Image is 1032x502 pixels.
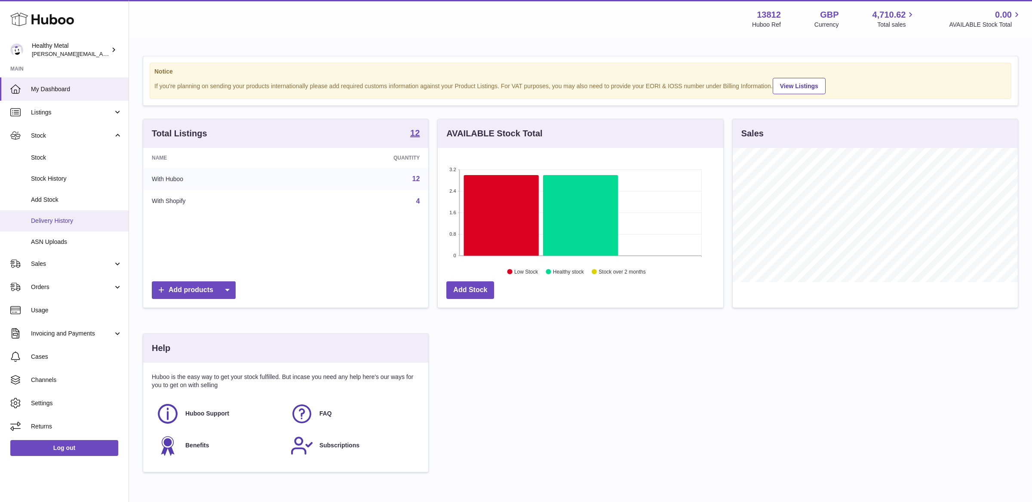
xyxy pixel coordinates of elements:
a: Add products [152,281,236,299]
text: 0.8 [450,231,456,237]
text: 1.6 [450,210,456,215]
text: Healthy stock [553,269,584,275]
th: Name [143,148,297,168]
strong: Notice [154,68,1007,76]
span: Settings [31,399,122,407]
span: Listings [31,108,113,117]
span: Usage [31,306,122,314]
a: 0.00 AVAILABLE Stock Total [949,9,1022,29]
span: Stock [31,154,122,162]
span: AVAILABLE Stock Total [949,21,1022,29]
text: Stock over 2 months [599,269,646,275]
a: Benefits [156,434,282,457]
div: Huboo Ref [752,21,781,29]
h3: Sales [741,128,764,139]
span: Cases [31,353,122,361]
div: If you're planning on sending your products internationally please add required customs informati... [154,77,1007,94]
a: Log out [10,440,118,456]
a: Subscriptions [290,434,416,457]
span: Stock History [31,175,122,183]
h3: AVAILABLE Stock Total [446,128,542,139]
td: With Shopify [143,190,297,213]
a: 12 [410,129,420,139]
span: Delivery History [31,217,122,225]
img: jose@healthy-metal.com [10,43,23,56]
strong: GBP [820,9,838,21]
span: Stock [31,132,113,140]
a: View Listings [773,78,826,94]
span: Orders [31,283,113,291]
span: Invoicing and Payments [31,330,113,338]
a: FAQ [290,402,416,425]
span: Huboo Support [185,410,229,418]
text: 0 [454,253,456,258]
div: Healthy Metal [32,42,109,58]
th: Quantity [297,148,429,168]
span: Add Stock [31,196,122,204]
a: 4 [416,197,420,205]
span: 4,710.62 [872,9,906,21]
span: 0.00 [995,9,1012,21]
span: Subscriptions [319,441,359,450]
span: Benefits [185,441,209,450]
strong: 13812 [757,9,781,21]
td: With Huboo [143,168,297,190]
a: Huboo Support [156,402,282,425]
span: FAQ [319,410,332,418]
div: Currency [814,21,839,29]
a: 12 [412,175,420,182]
a: 4,710.62 Total sales [872,9,916,29]
span: Returns [31,422,122,431]
a: Add Stock [446,281,494,299]
strong: 12 [410,129,420,137]
text: 3.2 [450,167,456,172]
span: ASN Uploads [31,238,122,246]
span: Total sales [877,21,915,29]
h3: Help [152,342,170,354]
span: [PERSON_NAME][EMAIL_ADDRESS][DOMAIN_NAME] [32,50,172,57]
p: Huboo is the easy way to get your stock fulfilled. But incase you need any help here's our ways f... [152,373,420,389]
span: Sales [31,260,113,268]
text: 2.4 [450,188,456,194]
span: Channels [31,376,122,384]
span: My Dashboard [31,85,122,93]
h3: Total Listings [152,128,207,139]
text: Low Stock [514,269,538,275]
